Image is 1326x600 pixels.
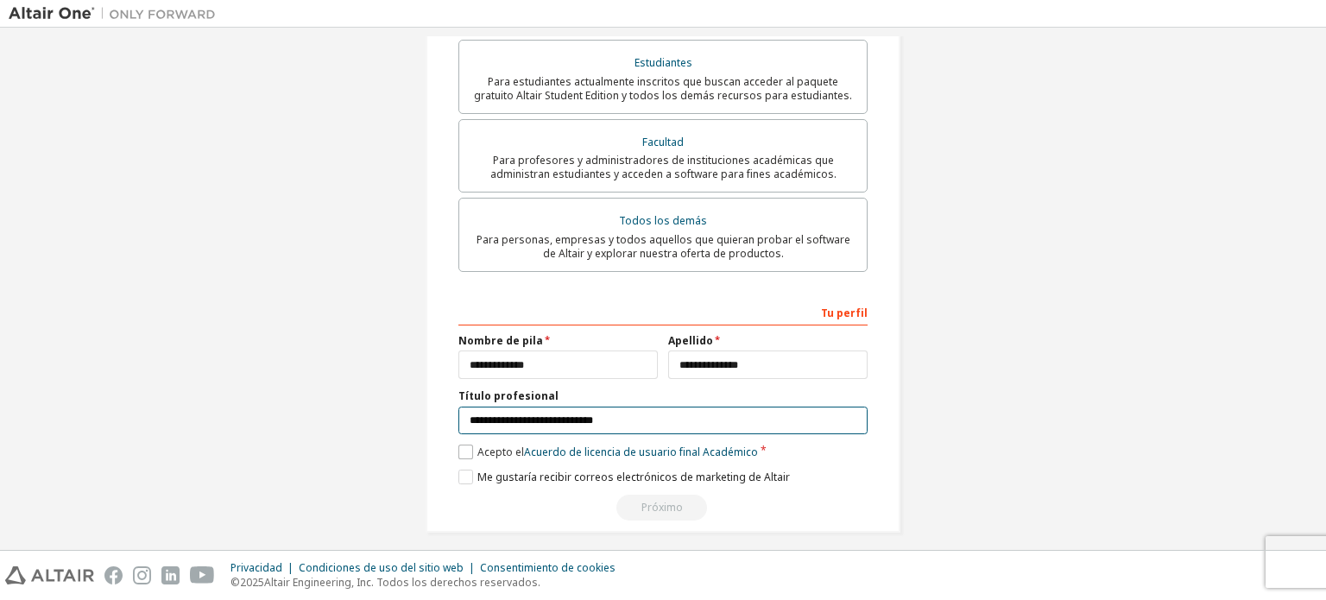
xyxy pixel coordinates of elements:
font: Para estudiantes actualmente inscritos que buscan acceder al paquete gratuito Altair Student Edit... [474,74,852,103]
font: Para personas, empresas y todos aquellos que quieran probar el software de Altair y explorar nues... [477,232,850,261]
font: Condiciones de uso del sitio web [299,560,464,575]
img: facebook.svg [104,566,123,584]
img: linkedin.svg [161,566,180,584]
img: altair_logo.svg [5,566,94,584]
font: Me gustaría recibir correos electrónicos de marketing de Altair [477,470,790,484]
font: Acepto el [477,445,524,459]
font: Tu perfil [821,306,868,320]
font: Altair Engineering, Inc. Todos los derechos reservados. [264,575,540,590]
font: Facultad [642,135,684,149]
font: Acuerdo de licencia de usuario final [524,445,700,459]
font: Apellido [668,333,713,348]
img: instagram.svg [133,566,151,584]
font: Todos los demás [619,213,707,228]
font: Estudiantes [635,55,692,70]
font: Consentimiento de cookies [480,560,616,575]
div: Read and acccept EULA to continue [458,495,868,521]
font: Privacidad [230,560,282,575]
font: Para profesores y administradores de instituciones académicas que administran estudiantes y acced... [490,153,837,181]
font: © [230,575,240,590]
font: 2025 [240,575,264,590]
img: youtube.svg [190,566,215,584]
font: Académico [703,445,758,459]
font: Nombre de pila [458,333,543,348]
font: Título profesional [458,388,559,403]
img: Altair Uno [9,5,224,22]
